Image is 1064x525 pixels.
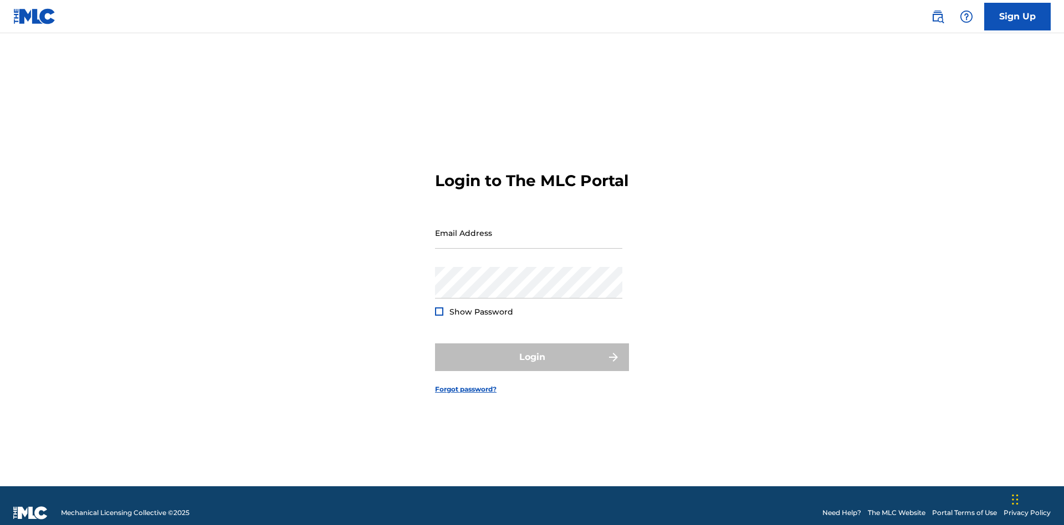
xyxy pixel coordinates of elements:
[960,10,973,23] img: help
[822,508,861,518] a: Need Help?
[13,8,56,24] img: MLC Logo
[931,10,944,23] img: search
[932,508,997,518] a: Portal Terms of Use
[955,6,978,28] div: Help
[984,3,1051,30] a: Sign Up
[1012,483,1019,516] div: Drag
[449,307,513,317] span: Show Password
[1004,508,1051,518] a: Privacy Policy
[927,6,949,28] a: Public Search
[1009,472,1064,525] iframe: Chat Widget
[868,508,925,518] a: The MLC Website
[435,384,497,394] a: Forgot password?
[435,171,628,191] h3: Login to The MLC Portal
[61,508,190,518] span: Mechanical Licensing Collective © 2025
[13,506,48,519] img: logo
